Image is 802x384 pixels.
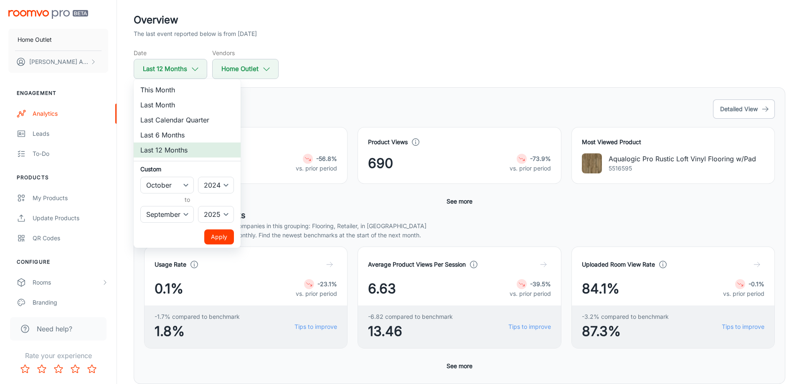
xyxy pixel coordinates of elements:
[134,97,241,112] li: Last Month
[140,165,234,173] h6: Custom
[134,127,241,142] li: Last 6 Months
[134,82,241,97] li: This Month
[142,195,232,204] h6: to
[134,142,241,158] li: Last 12 Months
[204,229,234,244] button: Apply
[134,112,241,127] li: Last Calendar Quarter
